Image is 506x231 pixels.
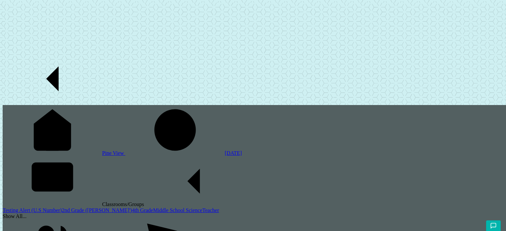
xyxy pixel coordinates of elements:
span: Pine View [102,150,125,156]
a: [DATE] [125,150,242,156]
div: Show All... [3,213,506,219]
a: Middle School Science [153,207,202,213]
a: 2nd Grade ([PERSON_NAME]') [62,207,132,213]
a: Pine View [3,150,125,156]
a: Teacher [202,207,219,213]
span: Classrooms/Groups [102,201,243,207]
span: [DATE] [225,150,242,156]
a: 4th Grade [132,207,153,213]
a: Testing Alert (U.S Number) [3,207,62,213]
